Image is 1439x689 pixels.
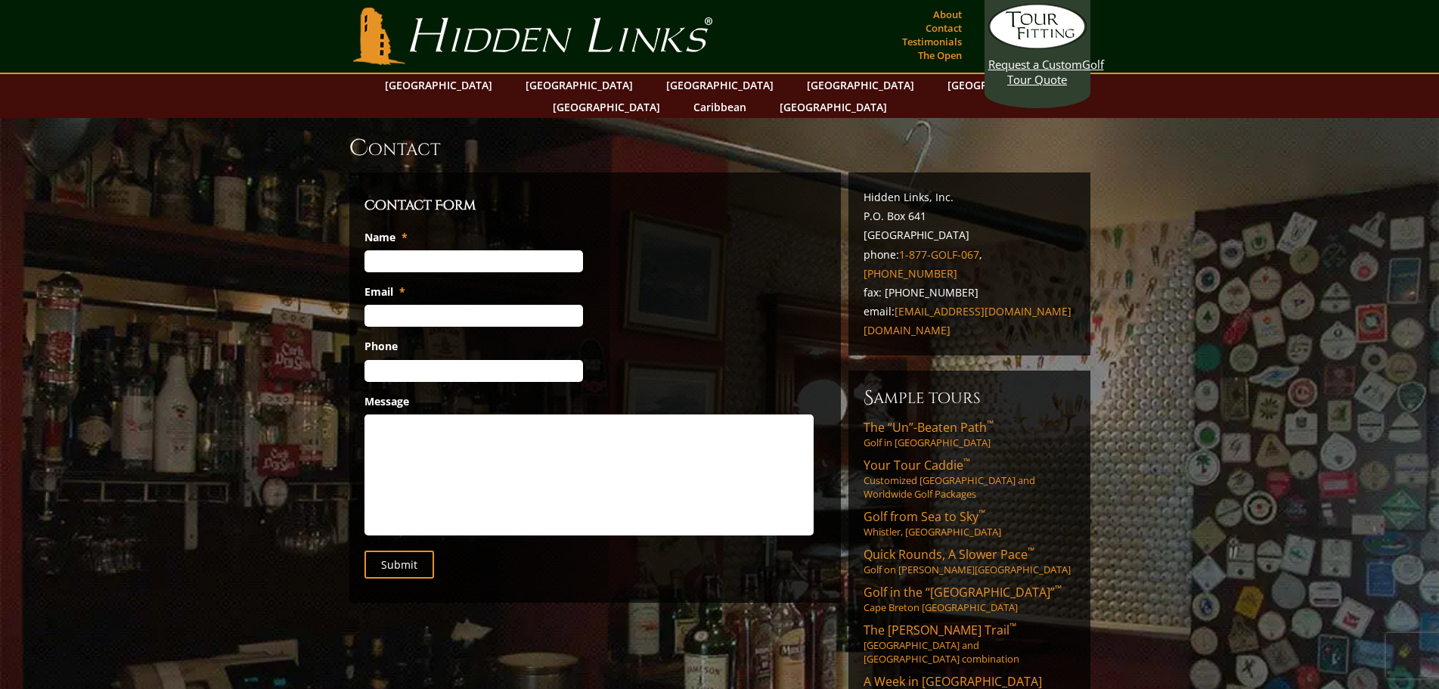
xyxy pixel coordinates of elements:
[864,457,970,473] span: Your Tour Caddie
[895,304,1071,318] a: [EMAIL_ADDRESS][DOMAIN_NAME]
[864,323,951,337] a: [DOMAIN_NAME]
[864,419,994,436] span: The “Un”-Beaten Path
[1028,545,1034,557] sup: ™
[799,74,922,96] a: [GEOGRAPHIC_DATA]
[864,419,1075,449] a: The “Un”-Beaten Path™Golf in [GEOGRAPHIC_DATA]
[545,96,668,118] a: [GEOGRAPHIC_DATA]
[898,31,966,52] a: Testimonials
[864,622,1075,666] a: The [PERSON_NAME] Trail™[GEOGRAPHIC_DATA] and [GEOGRAPHIC_DATA] combination
[864,386,1075,410] h6: Sample Tours
[988,57,1082,72] span: Request a Custom
[864,546,1075,576] a: Quick Rounds, A Slower Pace™Golf on [PERSON_NAME][GEOGRAPHIC_DATA]
[1055,582,1062,595] sup: ™
[864,546,1034,563] span: Quick Rounds, A Slower Pace
[364,340,398,353] label: Phone
[988,4,1087,87] a: Request a CustomGolf Tour Quote
[864,622,1016,638] span: The [PERSON_NAME] Trail
[364,285,405,299] label: Email
[686,96,754,118] a: Caribbean
[518,74,640,96] a: [GEOGRAPHIC_DATA]
[978,507,985,520] sup: ™
[963,455,970,468] sup: ™
[1009,620,1016,633] sup: ™
[364,551,434,579] input: Submit
[914,45,966,66] a: The Open
[377,74,500,96] a: [GEOGRAPHIC_DATA]
[899,247,979,262] a: 1-877-GOLF-067
[364,395,409,408] label: Message
[864,188,1075,340] p: Hidden Links, Inc. P.O. Box 641 [GEOGRAPHIC_DATA] phone: , fax: [PHONE_NUMBER] email:
[349,133,1090,163] h1: Contact
[659,74,781,96] a: [GEOGRAPHIC_DATA]
[940,74,1062,96] a: [GEOGRAPHIC_DATA]
[864,508,985,525] span: Golf from Sea to Sky
[364,195,826,216] h3: Contact Form
[864,584,1062,601] span: Golf in the “[GEOGRAPHIC_DATA]”
[987,417,994,430] sup: ™
[864,508,1075,538] a: Golf from Sea to Sky™Whistler, [GEOGRAPHIC_DATA]
[864,457,1075,501] a: Your Tour Caddie™Customized [GEOGRAPHIC_DATA] and Worldwide Golf Packages
[364,231,408,244] label: Name
[922,17,966,39] a: Contact
[864,584,1075,614] a: Golf in the “[GEOGRAPHIC_DATA]”™Cape Breton [GEOGRAPHIC_DATA]
[929,4,966,25] a: About
[864,266,957,281] a: [PHONE_NUMBER]
[772,96,895,118] a: [GEOGRAPHIC_DATA]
